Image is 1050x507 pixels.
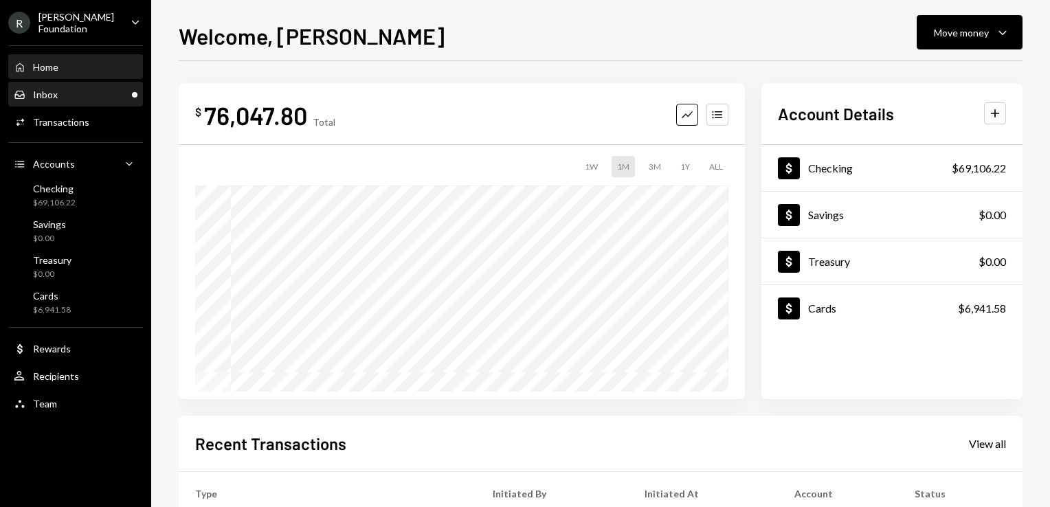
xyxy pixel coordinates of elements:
[179,22,445,49] h1: Welcome, [PERSON_NAME]
[761,238,1023,284] a: Treasury$0.00
[8,336,143,361] a: Rewards
[808,208,844,221] div: Savings
[33,343,71,354] div: Rewards
[33,183,76,194] div: Checking
[33,304,71,316] div: $6,941.58
[979,207,1006,223] div: $0.00
[969,437,1006,451] div: View all
[33,398,57,409] div: Team
[8,391,143,416] a: Team
[8,151,143,176] a: Accounts
[761,192,1023,238] a: Savings$0.00
[8,286,143,319] a: Cards$6,941.58
[934,25,989,40] div: Move money
[8,82,143,106] a: Inbox
[33,269,71,280] div: $0.00
[8,54,143,79] a: Home
[8,179,143,212] a: Checking$69,106.22
[761,285,1023,331] a: Cards$6,941.58
[917,15,1023,49] button: Move money
[195,432,346,455] h2: Recent Transactions
[808,302,836,315] div: Cards
[979,253,1006,270] div: $0.00
[675,156,695,177] div: 1Y
[643,156,667,177] div: 3M
[8,12,30,34] div: R
[33,158,75,170] div: Accounts
[33,290,71,302] div: Cards
[33,254,71,266] div: Treasury
[8,250,143,283] a: Treasury$0.00
[8,363,143,388] a: Recipients
[33,116,89,128] div: Transactions
[33,89,58,100] div: Inbox
[38,11,120,34] div: [PERSON_NAME] Foundation
[8,109,143,134] a: Transactions
[958,300,1006,317] div: $6,941.58
[195,105,201,119] div: $
[952,160,1006,177] div: $69,106.22
[778,102,894,125] h2: Account Details
[969,436,1006,451] a: View all
[808,255,850,268] div: Treasury
[761,145,1023,191] a: Checking$69,106.22
[33,197,76,209] div: $69,106.22
[612,156,635,177] div: 1M
[33,218,66,230] div: Savings
[704,156,728,177] div: ALL
[579,156,603,177] div: 1W
[808,161,853,174] div: Checking
[204,100,307,131] div: 76,047.80
[33,61,58,73] div: Home
[33,233,66,245] div: $0.00
[33,370,79,382] div: Recipients
[313,116,335,128] div: Total
[8,214,143,247] a: Savings$0.00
